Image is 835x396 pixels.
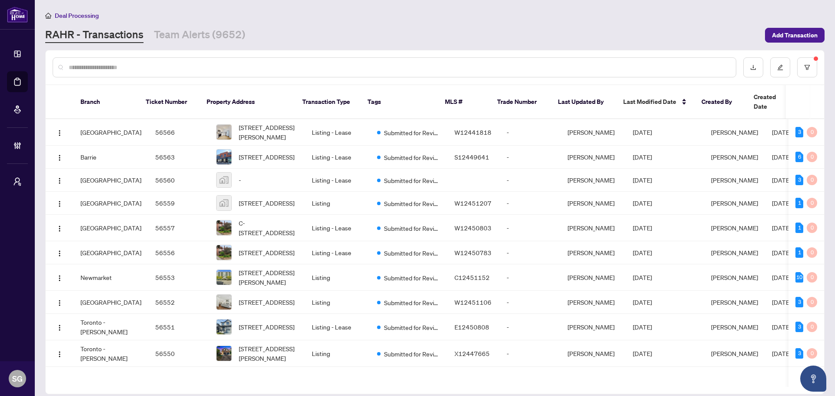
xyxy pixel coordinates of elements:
[711,298,758,306] span: [PERSON_NAME]
[750,64,756,70] span: download
[633,176,652,184] span: [DATE]
[743,57,763,77] button: download
[795,348,803,359] div: 3
[305,241,370,264] td: Listing - Lease
[139,85,200,119] th: Ticket Number
[217,196,231,210] img: thumbnail-img
[154,27,245,43] a: Team Alerts (9652)
[148,119,209,146] td: 56566
[217,245,231,260] img: thumbnail-img
[772,128,791,136] span: [DATE]
[633,153,652,161] span: [DATE]
[777,64,783,70] span: edit
[53,320,67,334] button: Logo
[56,225,63,232] img: Logo
[454,153,489,161] span: S12449641
[500,340,561,367] td: -
[500,192,561,215] td: -
[807,198,817,208] div: 0
[384,153,441,162] span: Submitted for Review
[73,241,148,264] td: [GEOGRAPHIC_DATA]
[807,152,817,162] div: 0
[561,215,626,241] td: [PERSON_NAME]
[239,218,298,237] span: C-[STREET_ADDRESS]
[795,198,803,208] div: 1
[384,128,441,137] span: Submitted for Review
[148,291,209,314] td: 56552
[695,85,747,119] th: Created By
[500,264,561,291] td: -
[148,215,209,241] td: 56557
[239,123,298,142] span: [STREET_ADDRESS][PERSON_NAME]
[148,192,209,215] td: 56559
[239,152,294,162] span: [STREET_ADDRESS]
[807,175,817,185] div: 0
[217,295,231,309] img: thumbnail-img
[807,127,817,137] div: 0
[772,298,791,306] span: [DATE]
[305,314,370,340] td: Listing - Lease
[239,297,294,307] span: [STREET_ADDRESS]
[772,176,791,184] span: [DATE]
[239,248,294,257] span: [STREET_ADDRESS]
[454,128,491,136] span: W12441818
[711,273,758,281] span: [PERSON_NAME]
[217,319,231,334] img: thumbnail-img
[45,13,51,19] span: home
[73,264,148,291] td: Newmarket
[384,248,441,258] span: Submitted for Review
[305,215,370,241] td: Listing - Lease
[770,57,790,77] button: edit
[633,349,652,357] span: [DATE]
[384,273,441,283] span: Submitted for Review
[56,200,63,207] img: Logo
[800,366,826,392] button: Open asap
[795,175,803,185] div: 3
[772,273,791,281] span: [DATE]
[454,323,489,331] span: E12450808
[795,127,803,137] div: 3
[73,215,148,241] td: [GEOGRAPHIC_DATA]
[500,146,561,169] td: -
[56,299,63,306] img: Logo
[73,119,148,146] td: [GEOGRAPHIC_DATA]
[53,173,67,187] button: Logo
[56,250,63,257] img: Logo
[561,169,626,192] td: [PERSON_NAME]
[772,153,791,161] span: [DATE]
[7,7,28,23] img: logo
[797,57,817,77] button: filter
[384,223,441,233] span: Submitted for Review
[53,196,67,210] button: Logo
[711,224,758,232] span: [PERSON_NAME]
[454,273,490,281] span: C12451152
[804,64,810,70] span: filter
[148,340,209,367] td: 56550
[747,85,808,119] th: Created Date
[239,268,298,287] span: [STREET_ADDRESS][PERSON_NAME]
[53,125,67,139] button: Logo
[711,128,758,136] span: [PERSON_NAME]
[561,119,626,146] td: [PERSON_NAME]
[384,199,441,208] span: Submitted for Review
[561,192,626,215] td: [PERSON_NAME]
[561,340,626,367] td: [PERSON_NAME]
[765,28,825,43] button: Add Transaction
[73,340,148,367] td: Toronto - [PERSON_NAME]
[239,198,294,208] span: [STREET_ADDRESS]
[561,146,626,169] td: [PERSON_NAME]
[73,291,148,314] td: [GEOGRAPHIC_DATA]
[55,12,99,20] span: Deal Processing
[772,199,791,207] span: [DATE]
[200,85,295,119] th: Property Address
[148,146,209,169] td: 56563
[305,119,370,146] td: Listing - Lease
[305,291,370,314] td: Listing
[217,150,231,164] img: thumbnail-img
[711,249,758,256] span: [PERSON_NAME]
[561,264,626,291] td: [PERSON_NAME]
[12,373,23,385] span: SG
[500,314,561,340] td: -
[56,130,63,136] img: Logo
[384,298,441,307] span: Submitted for Review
